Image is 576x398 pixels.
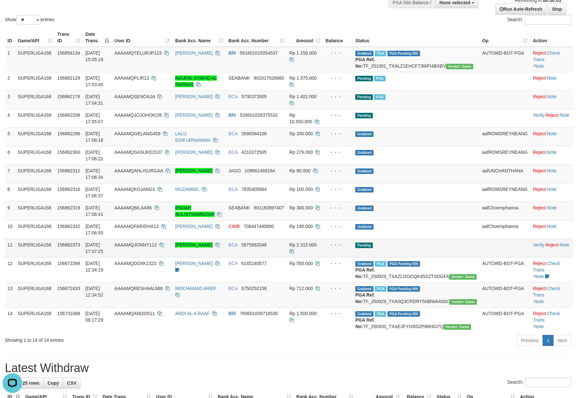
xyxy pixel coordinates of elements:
input: Search: [525,15,571,25]
span: BRI [229,311,236,316]
h1: Latest Withdraw [5,362,571,375]
a: Verify [533,113,544,118]
div: - - - [325,112,350,118]
a: Reject [533,261,546,266]
th: Trans ID: activate to sort column ascending [55,28,83,47]
td: SUPERLIGA168 [15,220,55,239]
td: TF_250930_TXAEJFYIX8SZP86HGI7Q [353,307,479,332]
span: Grabbed [355,168,373,174]
a: [PERSON_NAME] [175,261,213,266]
b: PGA Ref. No: [355,57,375,69]
span: Pending [355,243,373,248]
span: Rp 1.402.000 [289,94,317,99]
span: Marked by aafsengchandara [375,51,386,56]
span: Copy 539501026375532 to clipboard [240,113,278,118]
span: AAAAMQTELURJP123 [114,50,162,56]
th: Amount: activate to sort column ascending [287,28,323,47]
td: 12 [5,257,15,282]
a: Note [547,168,557,173]
span: Copy 706447440800 to clipboard [243,224,274,229]
span: [DATE] 15:05:19 [85,50,103,62]
span: PGA Pending [387,51,420,56]
td: aafUNCHANTHANA [479,165,530,183]
td: SUPERLIGA168 [15,257,55,282]
td: aafROMSREYNEANG [479,146,530,165]
span: Copy 5730373505 to clipboard [241,94,267,99]
a: Reject [533,75,546,81]
a: Note [560,113,569,118]
div: - - - [325,50,350,56]
a: Reject [533,205,546,210]
td: · · [530,47,573,72]
span: 156862296 [57,131,80,136]
span: BCA [229,242,238,247]
span: 156672433 [57,286,80,291]
span: [DATE] 06:17:29 [85,311,103,323]
span: [DATE] 17:07:25 [85,242,103,254]
span: 156862178 [57,94,80,99]
a: Note [547,187,557,192]
span: Vendor URL: https://trx31.1velocity.biz [449,274,477,280]
span: Copy 2690584100 to clipboard [241,131,267,136]
span: Pending [355,113,373,118]
a: Note [547,224,557,229]
span: BCA [229,94,238,99]
span: AAAAMQKOJANG1 [114,187,155,192]
span: Grabbed [355,150,373,155]
div: - - - [325,285,350,292]
b: PGA Ref. No: [355,292,375,304]
div: - - - [325,242,350,248]
td: 14 [5,307,15,332]
span: 156731688 [57,311,80,316]
span: 156862316 [57,187,80,192]
span: AAAAMQAHLISURGAA [114,168,163,173]
a: LALU EDIKURNIAWAN [175,131,210,143]
div: - - - [325,149,350,155]
span: BCA [229,131,238,136]
a: [PERSON_NAME] [175,113,213,118]
a: ENDAH SULISTIANINGSIH [175,205,215,217]
a: Note [547,94,557,99]
a: [PERSON_NAME] [175,168,213,173]
td: · [530,220,573,239]
select: Showentries [16,15,41,25]
span: [DATE] 17:03:45 [85,75,103,87]
div: - - - [325,186,350,192]
td: aafChoemphanna [479,220,530,239]
span: 156862332 [57,224,80,229]
td: aafChoemphanna [479,202,530,220]
span: [DATE] 17:04:31 [85,94,103,106]
td: · [530,202,573,220]
span: Vendor URL: https://trx31.1velocity.biz [444,324,471,330]
span: Grabbed [355,311,373,317]
td: SUPERLIGA168 [15,307,55,332]
td: TF_250929_TXAZLOOOQK45SZTSDGFA [353,257,479,282]
div: - - - [325,205,350,211]
span: SEABANK [229,205,250,210]
td: SUPERLIGA168 [15,165,55,183]
a: Reject [533,187,546,192]
td: · · [530,282,573,307]
a: Reject [545,113,558,118]
span: AAAAMQFARIDHA13 [114,224,159,229]
td: 4 [5,109,15,127]
td: · [530,127,573,146]
div: - - - [325,223,350,230]
a: Stop [548,4,566,15]
span: AAAAMQJOJOHOKI28 [114,113,162,118]
td: 1 [5,47,15,72]
div: - - - [325,167,350,174]
span: [DATE] 12:34:19 [85,261,103,272]
a: NAUFAL SYAFIQ AL FARRAS [175,75,217,87]
a: Note [534,299,544,304]
span: [DATE] 17:06:41 [85,205,103,217]
a: Reject [533,50,546,56]
span: Marked by aafsoycanthlai [375,261,386,267]
td: SUPERLIGA168 [15,109,55,127]
span: Rp 80.000 [289,168,310,173]
a: 1 [543,335,554,346]
span: Grabbed [355,261,373,267]
a: [PERSON_NAME] [175,50,213,56]
label: Search: [507,15,571,25]
span: Copy 7835405664 to clipboard [241,187,267,192]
